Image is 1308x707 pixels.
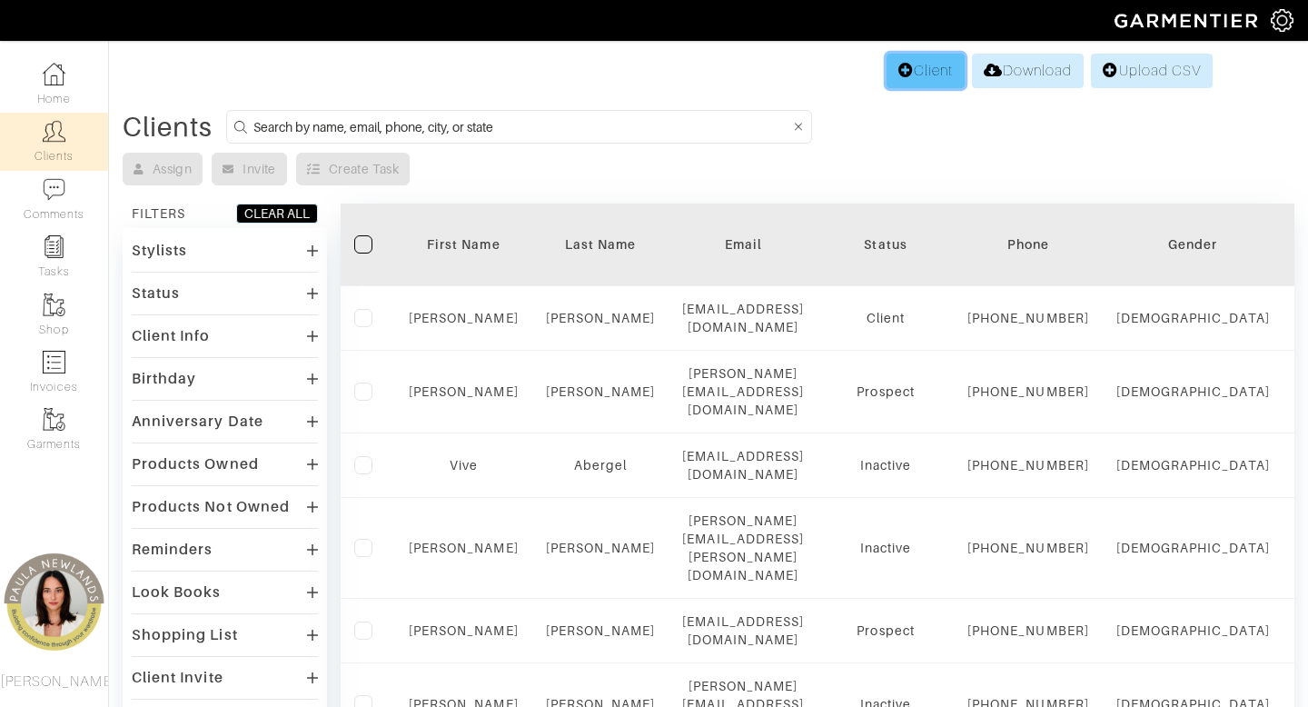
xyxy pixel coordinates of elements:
[972,54,1084,88] a: Download
[1116,456,1270,474] div: [DEMOGRAPHIC_DATA]
[132,498,290,516] div: Products Not Owned
[682,512,804,584] div: [PERSON_NAME][EMAIL_ADDRESS][PERSON_NAME][DOMAIN_NAME]
[967,309,1089,327] div: [PHONE_NUMBER]
[132,370,196,388] div: Birthday
[831,456,940,474] div: Inactive
[409,235,519,254] div: First Name
[409,623,519,638] a: [PERSON_NAME]
[682,364,804,419] div: [PERSON_NAME][EMAIL_ADDRESS][DOMAIN_NAME]
[532,204,669,286] th: Toggle SortBy
[967,383,1089,401] div: [PHONE_NUMBER]
[43,351,65,373] img: orders-icon-0abe47150d42831381b5fb84f609e132dff9fe21cb692f30cb5eec754e2cba89.png
[409,311,519,325] a: [PERSON_NAME]
[132,541,213,559] div: Reminders
[43,178,65,201] img: comment-icon-a0a6a9ef722e966f86d9cbdc48e553b5cf19dbc54f86b18d962a5391bc8f6eb6.png
[546,384,656,399] a: [PERSON_NAME]
[1116,539,1270,557] div: [DEMOGRAPHIC_DATA]
[132,669,223,687] div: Client Invite
[236,204,318,224] button: CLEAR ALL
[253,115,790,138] input: Search by name, email, phone, city, or state
[546,235,656,254] div: Last Name
[132,626,238,644] div: Shopping List
[574,458,627,473] a: Abergel
[43,63,65,85] img: dashboard-icon-dbcd8f5a0b271acd01030246c82b418ddd0df26cd7fceb0bd07c9910d44c42f6.png
[1105,5,1271,36] img: garmentier-logo-header-white-b43fb05a5012e4ada735d5af1a66efaba907eab6374d6393d1fbf88cb4ef424d.png
[887,54,965,88] a: Client
[1116,235,1270,254] div: Gender
[409,384,519,399] a: [PERSON_NAME]
[43,408,65,431] img: garments-icon-b7da505a4dc4fd61783c78ac3ca0ef83fa9d6f193b1c9dc38574b1d14d53ca28.png
[1116,383,1270,401] div: [DEMOGRAPHIC_DATA]
[967,235,1089,254] div: Phone
[132,413,263,431] div: Anniversary Date
[132,583,222,602] div: Look Books
[123,118,213,136] div: Clients
[43,294,65,316] img: garments-icon-b7da505a4dc4fd61783c78ac3ca0ef83fa9d6f193b1c9dc38574b1d14d53ca28.png
[1271,9,1293,32] img: gear-icon-white-bd11855cb880d31180b6d7d6211b90ccbf57a29d726f0c71d8c61bd08dd39cc2.png
[132,242,187,260] div: Stylists
[132,455,259,473] div: Products Owned
[682,612,804,649] div: [EMAIL_ADDRESS][DOMAIN_NAME]
[43,235,65,258] img: reminder-icon-8004d30b9f0a5d33ae49ab947aed9ed385cf756f9e5892f1edd6e32f2345188e.png
[967,456,1089,474] div: [PHONE_NUMBER]
[546,623,656,638] a: [PERSON_NAME]
[132,327,211,345] div: Client Info
[244,204,310,223] div: CLEAR ALL
[1116,622,1270,640] div: [DEMOGRAPHIC_DATA]
[682,300,804,336] div: [EMAIL_ADDRESS][DOMAIN_NAME]
[395,204,532,286] th: Toggle SortBy
[682,235,804,254] div: Email
[546,541,656,555] a: [PERSON_NAME]
[1091,54,1213,88] a: Upload CSV
[409,541,519,555] a: [PERSON_NAME]
[546,311,656,325] a: [PERSON_NAME]
[132,204,185,223] div: FILTERS
[43,120,65,143] img: clients-icon-6bae9207a08558b7cb47a8932f037763ab4055f8c8b6bfacd5dc20c3e0201464.png
[682,447,804,483] div: [EMAIL_ADDRESS][DOMAIN_NAME]
[817,204,954,286] th: Toggle SortBy
[1103,204,1283,286] th: Toggle SortBy
[831,539,940,557] div: Inactive
[831,309,940,327] div: Client
[450,458,478,473] a: Vive
[831,383,940,401] div: Prospect
[967,539,1089,557] div: [PHONE_NUMBER]
[831,622,940,640] div: Prospect
[1116,309,1270,327] div: [DEMOGRAPHIC_DATA]
[831,235,940,254] div: Status
[967,622,1089,640] div: [PHONE_NUMBER]
[132,284,180,303] div: Status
